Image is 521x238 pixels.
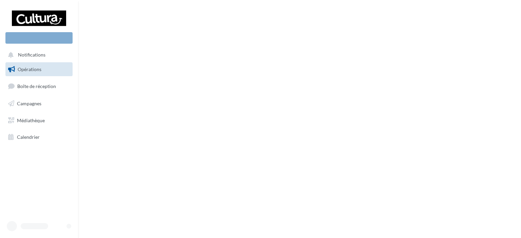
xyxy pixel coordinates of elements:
a: Boîte de réception [4,79,74,93]
span: Médiathèque [17,117,45,123]
a: Opérations [4,62,74,77]
div: Nouvelle campagne [5,32,73,44]
a: Médiathèque [4,113,74,128]
span: Campagnes [17,101,41,106]
a: Calendrier [4,130,74,144]
span: Boîte de réception [17,83,56,89]
span: Calendrier [17,134,40,140]
span: Notifications [18,52,45,58]
span: Opérations [18,66,41,72]
a: Campagnes [4,96,74,111]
